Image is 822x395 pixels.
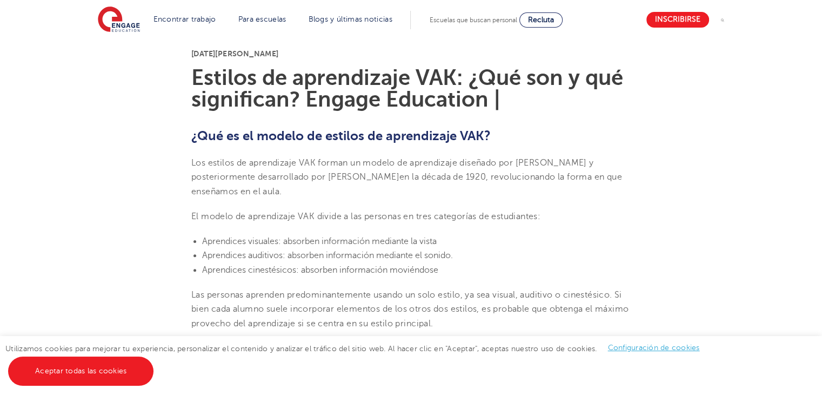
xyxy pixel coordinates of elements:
font: Los estilos de aprendizaje VAK forman un modelo de aprendizaje diseñado por [PERSON_NAME] y poste... [191,158,593,182]
a: Blogs y últimas noticias [309,15,392,23]
font: Las personas aprenden predominantemente usando un solo estilo, ya sea visual, auditivo o cinestés... [191,290,629,328]
a: Configuración de cookies [608,344,700,352]
font: Estilos de aprendizaje VAK: ¿Qué son y qué significan? Engage Education | [191,65,623,111]
a: Recluta [519,12,563,28]
img: Educación comprometida [98,6,140,34]
font: Aprendices auditivos: absorben información mediante el sonido. [202,251,453,260]
font: El modelo de aprendizaje VAK divide a las personas en tres categorías de estudiantes: [191,212,540,221]
font: en la década de 1920, revolucionando la forma en que enseñamos en el aula [191,172,622,196]
font: Inscribirse [655,16,700,24]
font: Aceptar todas las cookies [35,367,126,375]
a: Encontrar trabajo [153,15,216,23]
font: Aprendices cinestésicos: absorben información moviéndose [202,265,438,275]
a: Para escuelas [238,15,286,23]
font: Escuelas que buscan personal [430,16,517,24]
font: Aprendices visuales: absorben información mediante la vista [202,236,437,246]
a: Aceptar todas las cookies [8,357,153,386]
font: . [279,187,282,196]
font: [DATE][PERSON_NAME] [191,49,279,58]
font: ¿Qué es el modelo de estilos de aprendizaje VAK? [191,128,491,143]
font: Utilizamos cookies para mejorar tu experiencia, personalizar el contenido y analizar el tráfico d... [5,344,597,352]
a: Inscribirse [646,12,709,28]
font: Recluta [528,16,554,24]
